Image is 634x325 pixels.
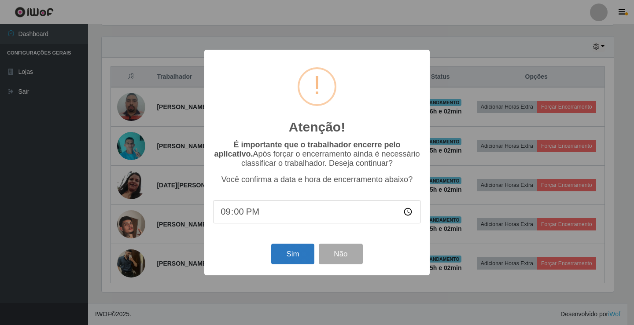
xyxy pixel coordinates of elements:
button: Sim [271,244,314,264]
button: Não [319,244,362,264]
b: É importante que o trabalhador encerre pelo aplicativo. [214,140,400,158]
p: Após forçar o encerramento ainda é necessário classificar o trabalhador. Deseja continuar? [213,140,421,168]
h2: Atenção! [289,119,345,135]
p: Você confirma a data e hora de encerramento abaixo? [213,175,421,184]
